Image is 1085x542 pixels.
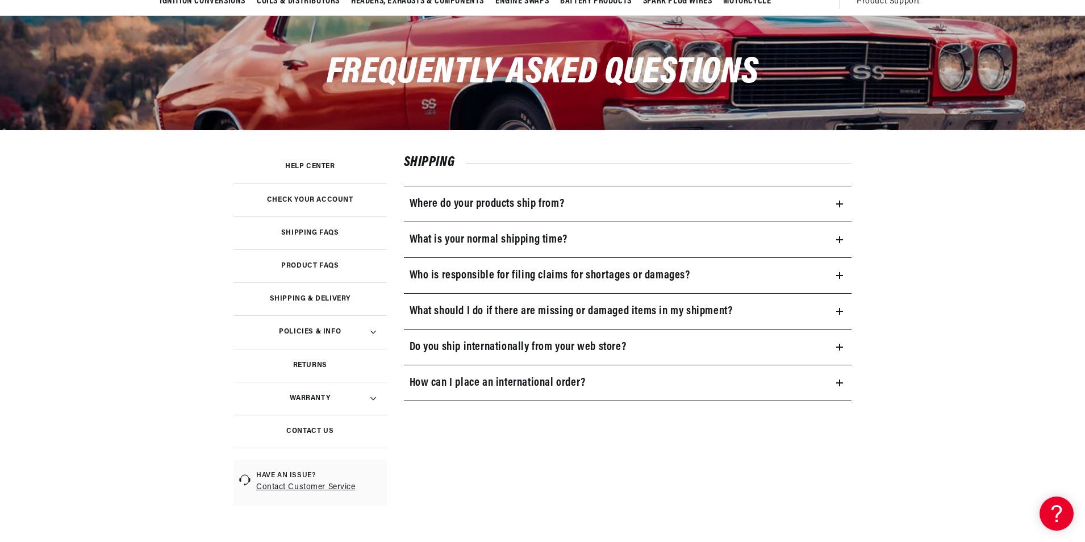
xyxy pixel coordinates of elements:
[233,150,387,183] a: Help Center
[290,395,330,401] h3: Warranty
[281,230,339,236] h3: Shipping FAQs
[410,374,586,392] h3: How can I place an international order?
[404,365,852,401] summary: How can I place an international order?
[233,282,387,315] a: Shipping & Delivery
[233,249,387,282] a: Product FAQs
[233,315,387,348] summary: Policies & Info
[404,294,852,329] summary: What should I do if there are missing or damaged items in my shipment?
[233,415,387,448] a: Contact Us
[279,329,341,335] h3: Policies & Info
[410,338,627,356] h3: Do you ship internationally from your web store?
[285,164,335,169] h3: Help Center
[404,330,852,365] summary: Do you ship internationally from your web store?
[256,481,381,494] a: Contact Customer Service
[267,197,353,203] h3: Check your account
[270,296,350,302] h3: Shipping & Delivery
[404,186,852,222] summary: Where do your products ship from?
[233,382,387,415] summary: Warranty
[233,184,387,216] a: Check your account
[233,349,387,382] a: Returns
[281,263,339,269] h3: Product FAQs
[410,266,690,285] h3: Who is responsible for filing claims for shortages or damages?
[293,362,327,368] h3: Returns
[404,222,852,257] summary: What is your normal shipping time?
[410,302,733,320] h3: What should I do if there are missing or damaged items in my shipment?
[233,216,387,249] a: Shipping FAQs
[327,55,759,91] span: Frequently Asked Questions
[410,231,567,249] h3: What is your normal shipping time?
[256,471,381,481] span: Have an issue?
[286,428,333,434] h3: Contact Us
[404,156,466,169] span: Shipping
[404,258,852,293] summary: Who is responsible for filing claims for shortages or damages?
[410,195,565,213] h3: Where do your products ship from?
